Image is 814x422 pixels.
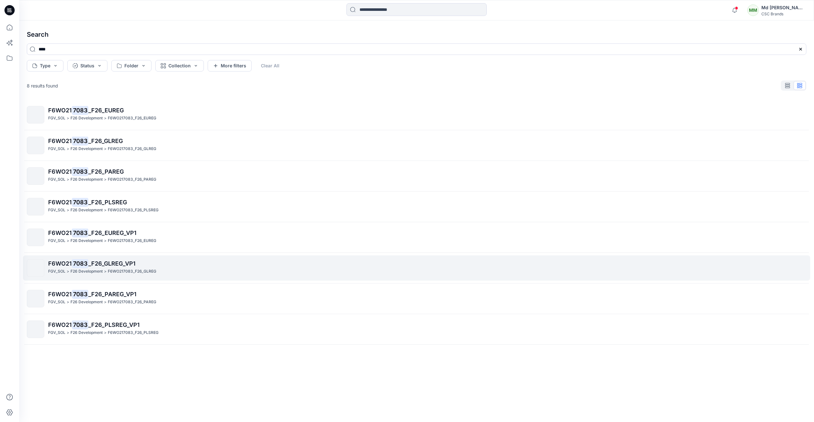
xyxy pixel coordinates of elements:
p: F6WO217083_F26_GLREG [108,146,156,152]
a: F6WO217083_F26_PAREGFGV_SOL>F26 Development>F6WO217083_F26_PAREG [23,163,810,189]
p: F6WO217083_F26_EUREG [108,237,156,244]
span: _F26_EUREG_VP1 [88,230,137,236]
p: > [67,146,69,152]
span: _F26_GLREG_VP1 [88,260,136,267]
button: Status [67,60,107,72]
a: F6WO217083_F26_PLSREGFGV_SOL>F26 Development>F6WO217083_F26_PLSREG [23,194,810,219]
a: F6WO217083_F26_EUREG_VP1FGV_SOL>F26 Development>F6WO217083_F26_EUREG [23,225,810,250]
p: 8 results found [27,82,58,89]
span: F6WO21 [48,138,72,144]
p: > [67,329,69,336]
button: Folder [111,60,152,72]
p: > [104,268,107,275]
span: _F26_PLSREG [88,199,127,206]
p: F26 Development [70,237,103,244]
p: F26 Development [70,329,103,336]
mark: 7083 [72,198,88,207]
mark: 7083 [72,259,88,268]
mark: 7083 [72,167,88,176]
p: FGV_SOL [48,146,65,152]
p: F26 Development [70,268,103,275]
div: Md [PERSON_NAME] [761,4,806,11]
div: MM [747,4,759,16]
span: _F26_PLSREG_VP1 [88,321,140,328]
p: > [104,329,107,336]
mark: 7083 [72,320,88,329]
a: F6WO217083_F26_PAREG_VP1FGV_SOL>F26 Development>F6WO217083_F26_PAREG [23,286,810,311]
p: F6WO217083_F26_PLSREG [108,329,159,336]
a: F6WO217083_F26_EUREGFGV_SOL>F26 Development>F6WO217083_F26_EUREG [23,102,810,127]
h4: Search [22,26,811,43]
span: F6WO21 [48,199,72,206]
mark: 7083 [72,290,88,298]
span: _F26_PAREG_VP1 [88,291,137,298]
span: _F26_PAREG [88,168,124,175]
p: F26 Development [70,207,103,214]
p: FGV_SOL [48,268,65,275]
p: > [67,207,69,214]
mark: 7083 [72,228,88,237]
p: FGV_SOL [48,176,65,183]
span: F6WO21 [48,107,72,114]
p: F6WO217083_F26_PLSREG [108,207,159,214]
p: FGV_SOL [48,299,65,305]
a: F6WO217083_F26_GLREG_VP1FGV_SOL>F26 Development>F6WO217083_F26_GLREG [23,255,810,281]
button: More filters [208,60,252,72]
p: > [104,207,107,214]
a: F6WO217083_F26_PLSREG_VP1FGV_SOL>F26 Development>F6WO217083_F26_PLSREG [23,317,810,342]
span: _F26_GLREG [88,138,123,144]
p: > [67,237,69,244]
p: F26 Development [70,176,103,183]
span: F6WO21 [48,260,72,267]
p: > [104,299,107,305]
p: > [104,237,107,244]
p: F26 Development [70,115,103,122]
p: > [67,299,69,305]
p: F6WO217083_F26_GLREG [108,268,156,275]
p: F6WO217083_F26_EUREG [108,115,156,122]
div: CSC Brands [761,11,806,16]
p: FGV_SOL [48,329,65,336]
p: FGV_SOL [48,115,65,122]
p: F6WO217083_F26_PAREG [108,176,156,183]
p: > [104,176,107,183]
mark: 7083 [72,136,88,145]
span: F6WO21 [48,230,72,236]
p: > [104,146,107,152]
p: > [104,115,107,122]
mark: 7083 [72,106,88,115]
button: Type [27,60,63,72]
p: F26 Development [70,299,103,305]
button: Collection [155,60,204,72]
span: F6WO21 [48,168,72,175]
p: F6WO217083_F26_PAREG [108,299,156,305]
span: F6WO21 [48,291,72,298]
p: F26 Development [70,146,103,152]
span: _F26_EUREG [88,107,124,114]
span: F6WO21 [48,321,72,328]
p: FGV_SOL [48,207,65,214]
a: F6WO217083_F26_GLREGFGV_SOL>F26 Development>F6WO217083_F26_GLREG [23,133,810,158]
p: > [67,176,69,183]
p: > [67,268,69,275]
p: > [67,115,69,122]
p: FGV_SOL [48,237,65,244]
